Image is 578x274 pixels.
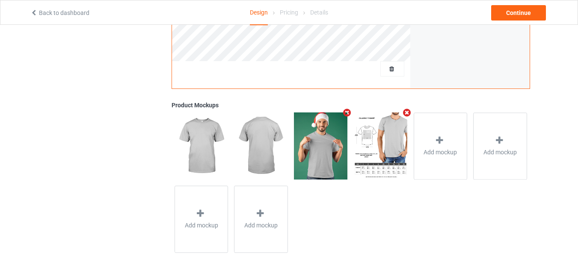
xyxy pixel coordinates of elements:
div: Details [310,0,328,24]
div: Continue [491,5,546,21]
div: Product Mockups [172,101,530,109]
div: Add mockup [414,112,468,180]
span: Add mockup [424,148,457,156]
div: Design [250,0,268,25]
span: Add mockup [244,221,278,230]
img: regular.jpg [294,112,347,179]
img: regular.jpg [234,112,288,179]
img: regular.jpg [175,112,228,179]
div: Pricing [280,0,298,24]
span: Add mockup [185,221,218,230]
div: Add mockup [473,112,527,180]
div: Add mockup [234,186,288,253]
i: Remove mockup [342,108,353,117]
span: Add mockup [483,148,517,156]
img: regular.jpg [354,112,407,179]
a: Back to dashboard [30,9,89,16]
i: Remove mockup [401,108,412,117]
div: Add mockup [175,186,228,253]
